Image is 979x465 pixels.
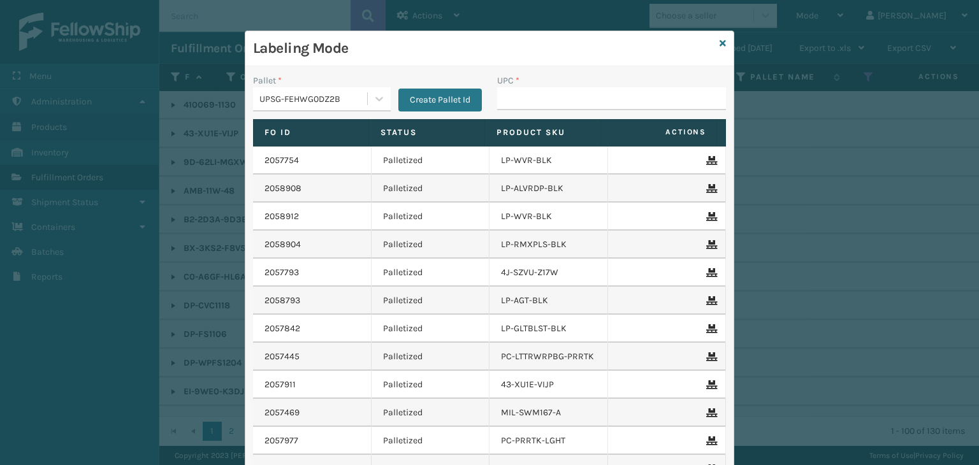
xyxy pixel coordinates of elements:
[489,427,608,455] td: PC-PRRTK-LGHT
[265,238,301,251] a: 2058904
[398,89,482,111] button: Create Pallet Id
[497,127,589,138] label: Product SKU
[265,210,299,223] a: 2058912
[265,378,296,391] a: 2057911
[372,399,490,427] td: Palletized
[706,156,714,165] i: Remove From Pallet
[489,231,608,259] td: LP-RMXPLS-BLK
[265,322,300,335] a: 2057842
[265,406,300,419] a: 2057469
[706,240,714,249] i: Remove From Pallet
[265,154,299,167] a: 2057754
[489,203,608,231] td: LP-WVR-BLK
[706,380,714,389] i: Remove From Pallet
[372,427,490,455] td: Palletized
[706,408,714,417] i: Remove From Pallet
[489,147,608,175] td: LP-WVR-BLK
[372,231,490,259] td: Palletized
[706,352,714,361] i: Remove From Pallet
[253,39,714,58] h3: Labeling Mode
[372,343,490,371] td: Palletized
[253,74,282,87] label: Pallet
[265,294,300,307] a: 2058793
[706,324,714,333] i: Remove From Pallet
[265,127,357,138] label: Fo Id
[372,371,490,399] td: Palletized
[372,147,490,175] td: Palletized
[265,434,298,447] a: 2057977
[372,287,490,315] td: Palletized
[372,259,490,287] td: Palletized
[489,259,608,287] td: 4J-SZVU-Z17W
[381,127,473,138] label: Status
[706,184,714,193] i: Remove From Pallet
[259,92,368,106] div: UPSG-FEHWG0DZ2B
[489,175,608,203] td: LP-ALVRDP-BLK
[605,122,714,143] span: Actions
[489,343,608,371] td: PC-LTTRWRPBG-PRRTK
[489,399,608,427] td: MIL-SWM167-A
[265,182,301,195] a: 2058908
[706,296,714,305] i: Remove From Pallet
[497,74,519,87] label: UPC
[265,350,300,363] a: 2057445
[706,436,714,445] i: Remove From Pallet
[706,268,714,277] i: Remove From Pallet
[489,287,608,315] td: LP-AGT-BLK
[489,371,608,399] td: 43-XU1E-VIJP
[372,203,490,231] td: Palletized
[706,212,714,221] i: Remove From Pallet
[265,266,299,279] a: 2057793
[489,315,608,343] td: LP-GLTBLST-BLK
[372,315,490,343] td: Palletized
[372,175,490,203] td: Palletized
